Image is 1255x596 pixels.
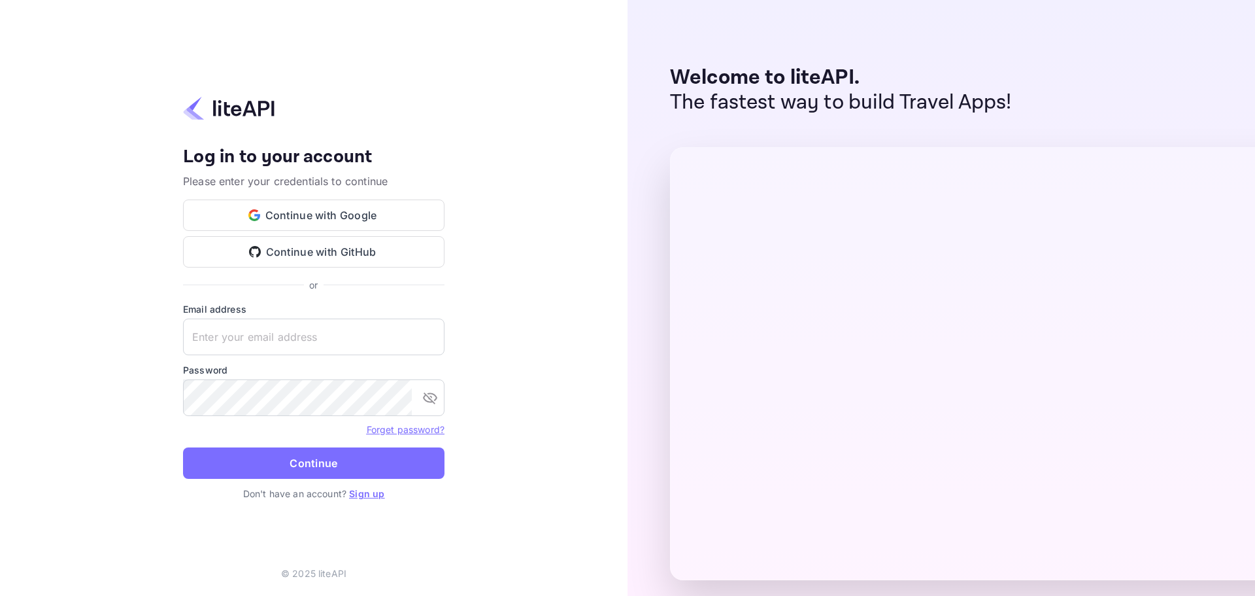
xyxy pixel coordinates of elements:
a: Sign up [349,488,384,499]
p: Don't have an account? [183,487,444,500]
label: Password [183,363,444,377]
a: Forget password? [367,424,444,435]
p: or [309,278,318,292]
label: Email address [183,302,444,316]
img: liteapi [183,96,275,121]
p: The fastest way to build Travel Apps! [670,90,1012,115]
p: Welcome to liteAPI. [670,65,1012,90]
button: toggle password visibility [417,385,443,411]
button: Continue with GitHub [183,236,444,268]
button: Continue with Google [183,200,444,231]
button: Continue [183,447,444,479]
a: Forget password? [367,423,444,436]
p: Please enter your credentials to continue [183,173,444,189]
p: © 2025 liteAPI [281,567,346,580]
h4: Log in to your account [183,146,444,169]
input: Enter your email address [183,319,444,355]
